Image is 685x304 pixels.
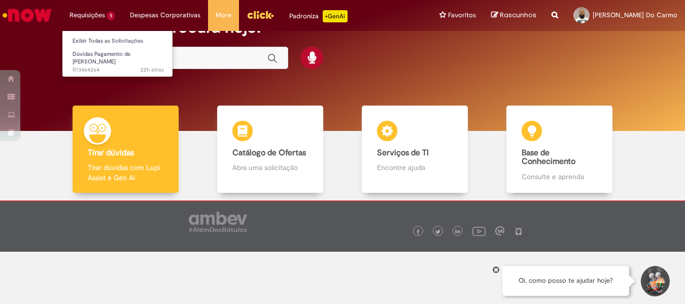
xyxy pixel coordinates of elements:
[88,162,164,183] p: Tirar dúvidas com Lupi Assist e Gen Ai
[491,11,536,20] a: Rascunhos
[88,148,134,158] b: Tirar dúvidas
[107,12,115,20] span: 1
[189,212,247,232] img: logo_footer_ambev_rotulo_gray.png
[1,5,53,25] img: ServiceNow
[522,148,575,167] b: Base de Conhecimento
[522,172,598,182] p: Consulte e aprenda
[416,229,421,234] img: logo_footer_facebook.png
[62,49,174,71] a: Aberto R13464264 : Dúvidas Pagamento de Salário
[73,50,130,66] span: Dúvidas Pagamento de [PERSON_NAME]
[495,226,504,235] img: logo_footer_workplace.png
[247,7,274,22] img: click_logo_yellow_360x200.png
[502,266,629,296] div: Oi, como posso te ajudar hoje?
[141,66,164,74] span: 22h atrás
[514,226,523,235] img: logo_footer_naosei.png
[323,10,348,22] p: +GenAi
[141,66,164,74] time: 29/08/2025 22:33:57
[130,10,200,20] span: Despesas Corporativas
[289,10,348,22] div: Padroniza
[472,224,486,238] img: logo_footer_youtube.png
[70,10,105,20] span: Requisições
[342,106,487,193] a: Serviços de TI Encontre ajuda
[232,148,306,158] b: Catálogo de Ofertas
[377,148,429,158] b: Serviços de TI
[62,30,173,77] ul: Requisições
[62,36,174,47] a: Exibir Todas as Solicitações
[198,106,342,193] a: Catálogo de Ofertas Abra uma solicitação
[377,162,453,173] p: Encontre ajuda
[232,162,309,173] p: Abra uma solicitação
[487,106,632,193] a: Base de Conhecimento Consulte e aprenda
[435,229,440,234] img: logo_footer_twitter.png
[639,266,670,296] button: Iniciar Conversa de Suporte
[455,229,460,235] img: logo_footer_linkedin.png
[53,106,198,193] a: Tirar dúvidas Tirar dúvidas com Lupi Assist e Gen Ai
[73,66,164,74] span: R13464264
[448,10,476,20] span: Favoritos
[500,10,536,20] span: Rascunhos
[216,10,231,20] span: More
[593,11,677,19] span: [PERSON_NAME] Do Carmo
